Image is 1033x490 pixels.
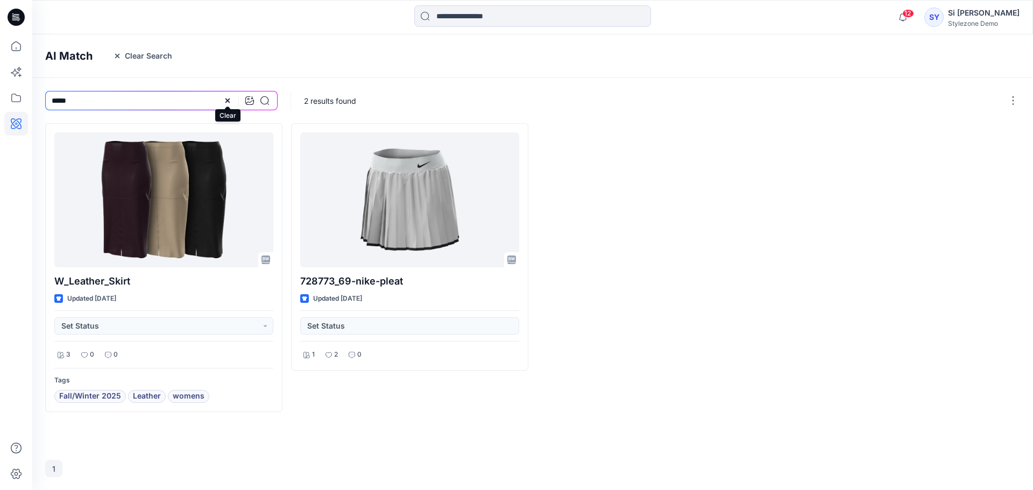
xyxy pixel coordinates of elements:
span: Fall/Winter 2025 [59,390,121,403]
p: W_Leather_Skirt [54,274,273,289]
p: 0 [357,349,362,360]
div: Si [PERSON_NAME] [948,6,1020,19]
p: 2 results found [304,95,356,106]
span: Leather [133,390,161,403]
p: Tags [54,375,273,386]
button: 1 [45,460,62,477]
a: W_Leather_Skirt [54,132,273,267]
button: Clear Search [106,47,179,65]
p: 1 [312,349,315,360]
div: SY [924,8,944,27]
p: 3 [66,349,70,360]
h4: AI Match [45,49,93,62]
p: Updated [DATE] [67,293,116,304]
p: 2 [334,349,338,360]
span: womens [173,390,204,403]
p: Updated [DATE] [313,293,362,304]
p: 0 [114,349,118,360]
div: Stylezone Demo [948,19,1020,27]
a: 728773_69-nike-pleat [300,132,519,267]
span: 12 [902,9,914,18]
p: 728773_69-nike-pleat [300,274,519,289]
p: 0 [90,349,94,360]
